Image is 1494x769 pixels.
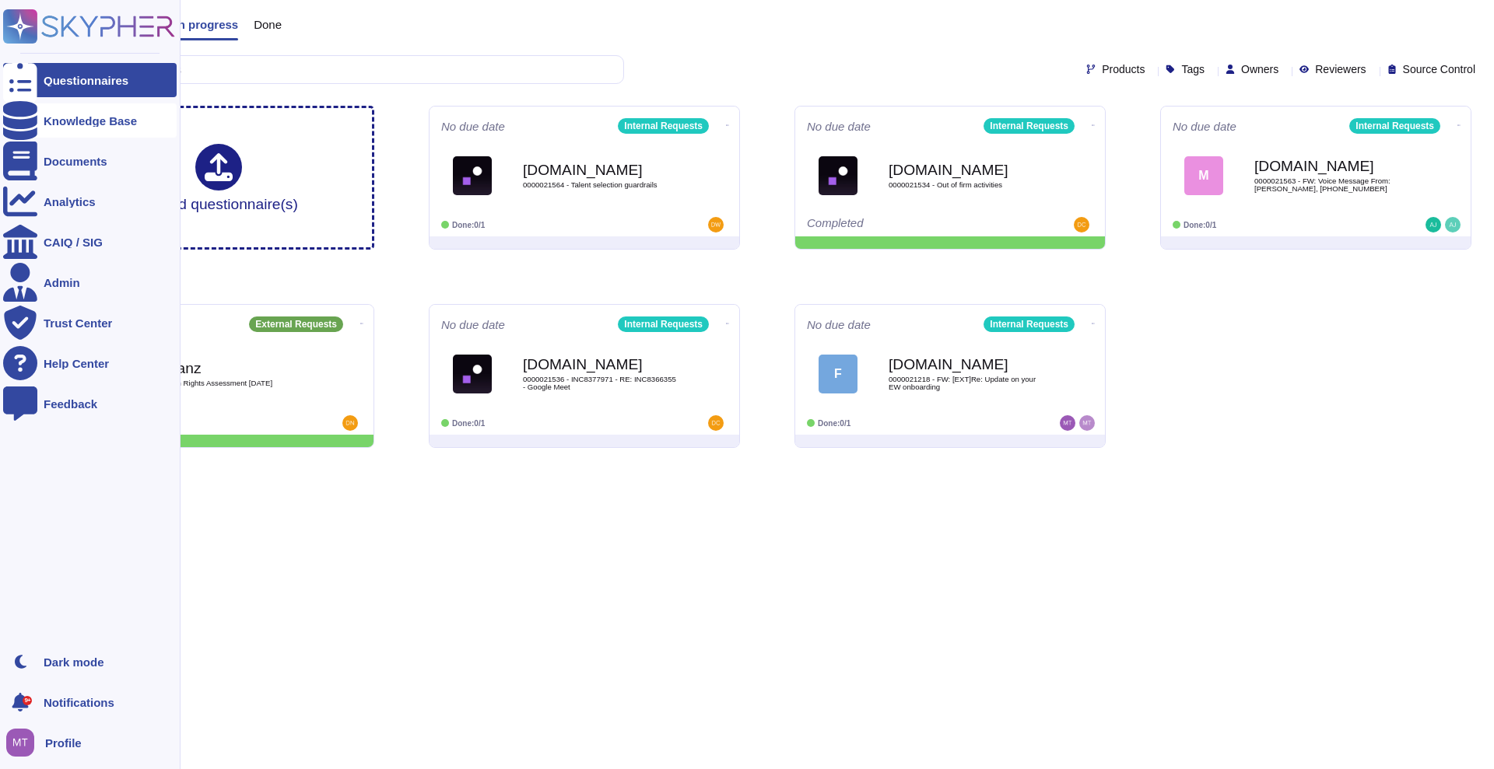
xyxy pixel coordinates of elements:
span: In progress [174,19,238,30]
div: Questionnaires [44,75,128,86]
div: Internal Requests [984,316,1075,332]
div: Admin [44,277,80,288]
span: Done: 0/1 [452,221,485,229]
span: Tags [1181,64,1205,75]
div: Upload questionnaire(s) [139,144,298,211]
img: user [1426,217,1441,232]
span: No due date [807,319,871,330]
input: Search by keywords [61,56,623,83]
div: Completed [807,217,998,232]
a: Help Center [3,346,177,380]
span: Products [1102,64,1145,75]
span: No due date [1173,121,1236,132]
span: 0000021218 - FW: [EXT]Re: Update on your EW onboarding [889,376,1044,390]
a: Feedback [3,386,177,421]
b: [DOMAIN_NAME] [523,163,679,177]
span: Done: 0/1 [1184,221,1216,229]
img: user [708,415,724,431]
div: Analytics [44,196,96,208]
span: Done: 0/1 [452,419,485,428]
span: Done [254,19,282,30]
span: Done: 0/1 [818,419,850,428]
span: Notifications [44,697,114,708]
b: [DOMAIN_NAME] [523,357,679,372]
div: Feedback [44,398,97,410]
div: CAIQ / SIG [44,236,103,248]
div: Help Center [44,358,109,369]
div: Trust Center [44,317,112,329]
b: [DOMAIN_NAME] [889,163,1044,177]
span: No due date [441,319,505,330]
span: No due date [441,121,505,132]
span: 0000021536 - INC8377971 - RE: INC8366355 - Google Meet [523,376,679,390]
img: user [6,729,34,757]
a: Trust Center [3,306,177,340]
span: No due date [807,121,871,132]
b: Allianz [157,361,313,376]
a: CAIQ / SIG [3,225,177,259]
div: Internal Requests [984,118,1075,134]
img: user [1079,415,1095,431]
span: Profile [45,737,82,749]
a: Documents [3,144,177,178]
span: Human Rights Assessment [DATE] [157,379,313,387]
img: user [708,217,724,232]
a: Knowledge Base [3,103,177,138]
div: M [1184,156,1223,195]
span: 0000021563 - FW: Voice Message From: [PERSON_NAME], [PHONE_NUMBER] [1254,177,1410,192]
span: Owners [1241,64,1278,75]
div: Internal Requests [618,118,709,134]
img: user [1074,217,1089,232]
div: Internal Requests [1349,118,1440,134]
span: Source Control [1403,64,1475,75]
span: 0000021534 - Out of firm activities [889,181,1044,189]
b: [DOMAIN_NAME] [1254,159,1410,173]
div: F [819,355,857,393]
div: Internal Requests [618,316,709,332]
img: Logo [453,355,492,393]
a: Admin [3,265,177,299]
img: Logo [453,156,492,195]
img: user [1445,217,1461,232]
a: Questionnaires [3,63,177,97]
img: user [1060,415,1075,431]
img: user [342,415,358,431]
div: 9+ [23,696,32,705]
b: [DOMAIN_NAME] [889,357,1044,372]
a: Analytics [3,184,177,218]
div: Documents [44,156,107,167]
button: user [3,725,45,760]
div: External Requests [249,316,343,332]
span: 0000021564 - Talent selection guardrails [523,181,679,189]
div: Knowledge Base [44,115,137,127]
span: Reviewers [1315,64,1366,75]
img: Logo [819,156,857,195]
div: Dark mode [44,656,104,668]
